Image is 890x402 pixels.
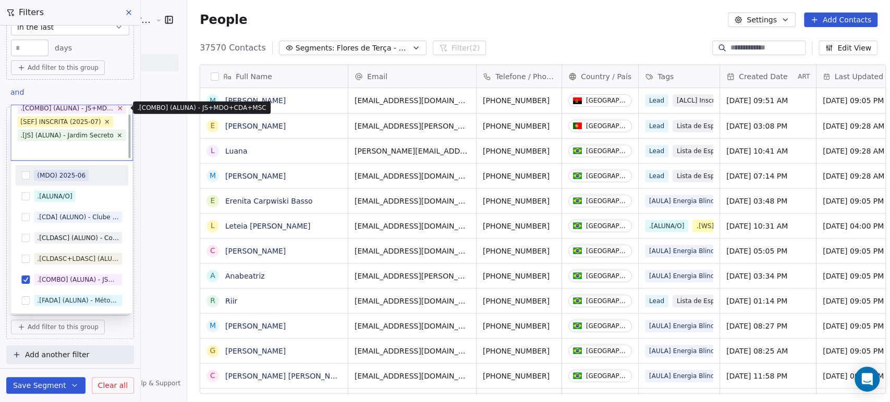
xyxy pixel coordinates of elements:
[37,192,72,201] div: .[ALUNA/O]
[20,104,114,113] div: .[COMBO] (ALUNA) - JS+MDO+CDA+MSC
[20,131,113,140] div: .[JS] (ALUNA) - Jardim Secreto
[37,275,119,284] div: .[COMBO] (ALUNA) - JS+MDO+CDA+MSC
[37,171,86,180] div: (MDO) 2025-06
[20,117,101,127] div: [SEF] INSCRITA (2025-07)
[37,212,119,222] div: .[CDA] (ALUNO) - Clube do Agora
[37,233,119,243] div: .[CLDASC] (ALUNO) - Comunidade LDASC
[37,254,119,263] div: .[CLDASC+LDASC] (ALUNO)
[137,104,266,112] p: .[COMBO] (ALUNA) - JS+MDO+CDA+MSC
[37,296,119,305] div: .[FADA] (ALUNA) - Método FADA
